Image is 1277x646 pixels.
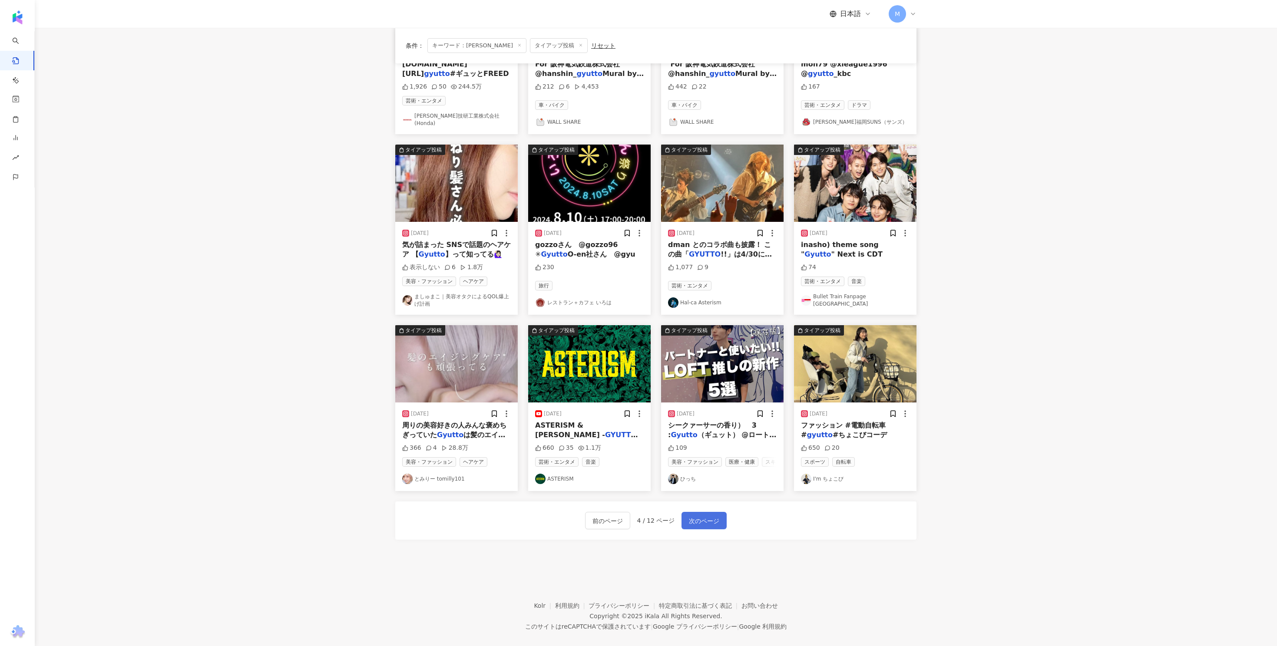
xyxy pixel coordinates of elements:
a: プライバシーポリシー [589,602,659,609]
span: 4 / 12 ページ [637,517,675,524]
a: KOL AvatarWALL SHARE [668,117,777,127]
mark: Gyutto [541,250,567,258]
div: タイアップ投稿 [804,145,840,154]
span: 芸術・エンタメ [402,96,446,105]
div: 244.5万 [451,82,482,91]
div: 650 [801,444,820,452]
span: ヘアケア [460,457,487,467]
a: 利用規約 [555,602,589,609]
div: 20 [824,444,840,452]
div: [DATE] [544,230,562,237]
div: 167 [801,82,820,91]
span: 美容・ファッション [402,457,456,467]
a: KOL Avatarひっち [668,474,777,484]
span: スポーツ [801,457,829,467]
div: 1.1万 [578,444,601,452]
span: | [651,623,653,630]
span: 美容・ファッション [402,277,456,286]
a: KOL AvatarASTERISM [535,474,644,484]
a: お問い合わせ [741,602,778,609]
div: 212 [535,82,554,91]
span: 前のページ [592,516,623,526]
mark: gyutto [807,431,833,439]
div: 4,453 [574,82,599,91]
div: リセット [591,42,615,49]
span: （ギュット） @ロート製薬 [668,431,776,448]
span: ヘアケア [460,277,487,286]
img: KOL Avatar [668,117,678,127]
a: search [12,31,30,125]
mark: gyutto [424,69,450,78]
a: Google 利用規約 [739,623,787,630]
img: KOL Avatar [535,297,546,308]
span: _kbc [834,69,851,78]
img: KOL Avatar [535,117,546,127]
div: タイアップ投稿 [538,145,575,154]
div: [DATE] [810,230,827,237]
div: 442 [668,82,687,91]
div: post-imageタイアップ投稿 [528,145,651,222]
a: KOL Avatar[PERSON_NAME]技研工業株式会社 (Honda) [402,112,511,127]
div: [DATE] [810,410,827,418]
span: 気が詰まった SNSで話題のヘアケア 【 [402,241,511,258]
span: 車・バイク [535,100,568,110]
img: post-image [395,325,518,402]
div: 1.8万 [460,263,483,272]
span: 美容・ファッション [668,457,722,467]
div: 1,077 [668,263,693,272]
img: KOL Avatar [402,115,413,125]
a: KOL AvatarWALL SHARE [535,117,644,127]
div: 230 [535,263,554,272]
div: post-imageタイアップ投稿 [395,325,518,402]
a: KOL Avatarとみりー tomilly101 [402,474,511,484]
span: 芸術・エンタメ [801,100,844,110]
div: Copyright © 2025 All Rights Reserved. [589,613,722,620]
span: 芸術・エンタメ [535,457,579,467]
mark: Gyutto [671,431,697,439]
img: chrome extension [9,625,26,639]
span: | [737,623,739,630]
span: dman とのコラボ曲も披露！ この曲「 [668,241,771,258]
span: 条件 ： [406,42,424,49]
div: タイアップ投稿 [405,145,442,154]
img: post-image [395,145,518,222]
button: 前のページ [585,512,630,529]
a: iKala [645,613,659,620]
mark: Gyutto [437,431,463,439]
div: 28.8万 [441,444,468,452]
mark: Gyutto [804,250,831,258]
div: [DATE] [411,230,429,237]
div: 4 [426,444,437,452]
span: 音楽 [848,277,865,286]
div: 1,926 [402,82,427,91]
div: 74 [801,263,816,272]
span: このサイトはreCAPTCHAで保護されています [525,621,787,632]
a: KOL Avatar[PERSON_NAME]福岡SUNS（サンズ） [801,117,910,127]
div: post-imageタイアップ投稿 [661,145,784,222]
button: 次のページ [682,512,727,529]
div: 表示しない [402,263,440,272]
img: post-image [794,145,916,222]
mark: GYUTTO [605,431,638,439]
span: M [895,9,900,19]
span: 車・バイク [668,100,701,110]
img: post-image [528,145,651,222]
div: post-imageタイアップ投稿 [528,325,651,402]
span: スキンケア [762,457,795,467]
a: KOL AvatarBullet Train Fanpage [GEOGRAPHIC_DATA] [801,293,910,308]
span: 芸術・エンタメ [668,281,711,290]
span: ファッション #電動自転車 # [801,421,886,439]
div: [DATE] [544,410,562,418]
div: post-imageタイアップ投稿 [661,325,784,402]
div: [DATE] [677,410,695,418]
span: ドラマ [848,100,870,110]
a: 特定商取引法に基づく表記 [659,602,741,609]
span: キーワード：[PERSON_NAME] [427,38,526,53]
a: KOL AvatarI'm ちょこび [801,474,910,484]
img: KOL Avatar [402,474,413,484]
div: タイアップ投稿 [538,326,575,335]
img: KOL Avatar [801,474,811,484]
span: タイアップ投稿 [530,38,588,53]
img: KOL Avatar [801,295,811,306]
img: post-image [528,325,651,402]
